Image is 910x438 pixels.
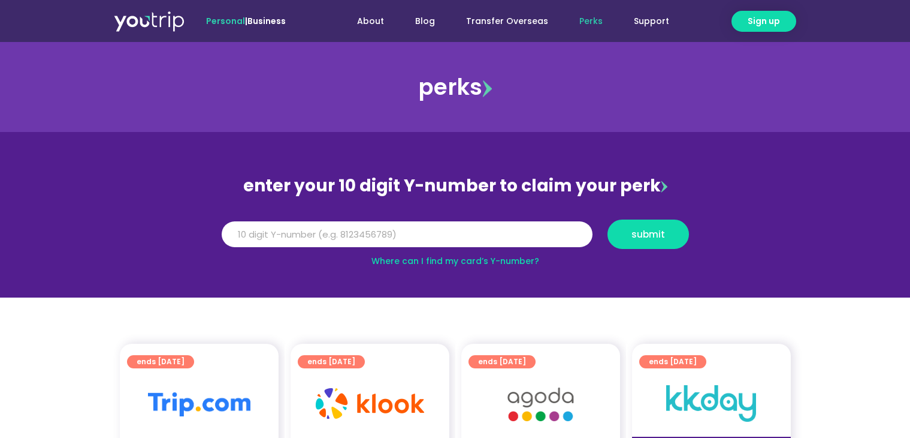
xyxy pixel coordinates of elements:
[298,355,365,368] a: ends [DATE]
[307,355,355,368] span: ends [DATE]
[206,15,245,27] span: Personal
[137,355,185,368] span: ends [DATE]
[206,15,286,27] span: |
[748,15,780,28] span: Sign up
[564,10,618,32] a: Perks
[631,230,665,239] span: submit
[341,10,400,32] a: About
[222,220,689,258] form: Y Number
[478,355,526,368] span: ends [DATE]
[639,355,706,368] a: ends [DATE]
[222,221,592,248] input: 10 digit Y-number (e.g. 8123456789)
[247,15,286,27] a: Business
[731,11,796,32] a: Sign up
[371,255,539,267] a: Where can I find my card’s Y-number?
[649,355,697,368] span: ends [DATE]
[618,10,685,32] a: Support
[451,10,564,32] a: Transfer Overseas
[468,355,536,368] a: ends [DATE]
[318,10,685,32] nav: Menu
[607,220,689,249] button: submit
[216,170,695,202] div: enter your 10 digit Y-number to claim your perk
[127,355,194,368] a: ends [DATE]
[400,10,451,32] a: Blog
